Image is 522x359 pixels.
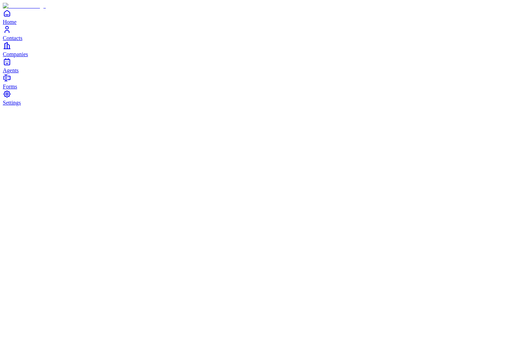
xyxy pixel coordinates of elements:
a: Forms [3,74,519,89]
span: Forms [3,84,17,89]
a: Agents [3,58,519,73]
a: Contacts [3,25,519,41]
span: Settings [3,100,21,106]
a: Companies [3,41,519,57]
span: Home [3,19,16,25]
span: Contacts [3,35,22,41]
img: Item Brain Logo [3,3,46,9]
span: Companies [3,51,28,57]
span: Agents [3,67,19,73]
a: Settings [3,90,519,106]
a: Home [3,9,519,25]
